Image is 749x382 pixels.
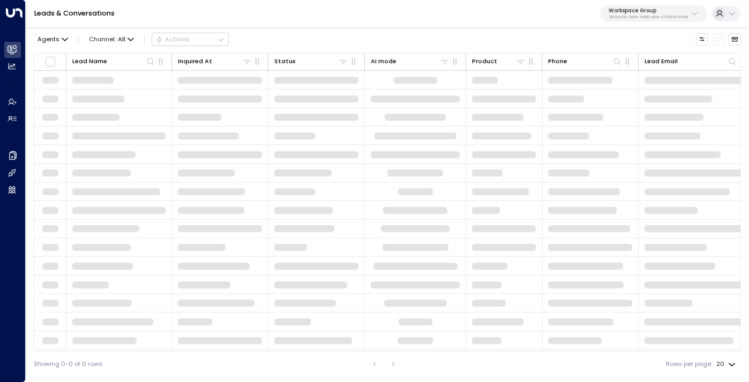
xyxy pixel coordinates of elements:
[274,56,296,66] div: Status
[368,357,401,370] nav: pagination navigation
[645,56,737,66] div: Lead Email
[716,357,738,371] div: 20
[600,5,707,23] button: Workspace Group36c5ec06-2b8e-4dd6-aa1e-c77490e3446d
[548,56,622,66] div: Phone
[609,15,688,19] p: 36c5ec06-2b8e-4dd6-aa1e-c77490e3446d
[38,36,59,42] span: Agents
[118,36,125,43] span: All
[729,33,741,46] button: Archived Leads
[34,9,115,18] a: Leads & Conversations
[472,56,526,66] div: Product
[609,8,688,14] p: Workspace Group
[666,359,712,369] label: Rows per page:
[155,35,189,43] div: Actions
[72,56,155,66] div: Lead Name
[712,33,724,46] span: Refresh
[645,56,678,66] div: Lead Email
[34,33,71,45] button: Agents
[85,33,137,45] span: Channel:
[274,56,348,66] div: Status
[548,56,567,66] div: Phone
[178,56,252,66] div: Inquired At
[34,359,102,369] div: Showing 0-0 of 0 rows
[371,56,396,66] div: AI mode
[178,56,212,66] div: Inquired At
[472,56,497,66] div: Product
[72,56,107,66] div: Lead Name
[371,56,450,66] div: AI mode
[85,33,137,45] button: Channel:All
[152,33,229,46] div: Button group with a nested menu
[696,33,708,46] button: Customize
[152,33,229,46] button: Actions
